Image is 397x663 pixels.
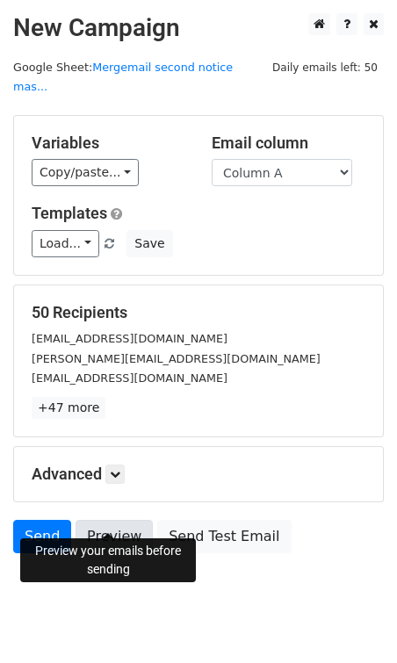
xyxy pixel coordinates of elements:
a: Preview [76,520,153,553]
a: Mergemail second notice mas... [13,61,233,94]
h5: Email column [212,133,365,153]
small: [PERSON_NAME][EMAIL_ADDRESS][DOMAIN_NAME] [32,352,321,365]
a: Load... [32,230,99,257]
h5: Advanced [32,465,365,484]
button: Save [126,230,172,257]
a: Send [13,520,71,553]
a: Send Test Email [157,520,291,553]
span: Daily emails left: 50 [266,58,384,77]
h5: Variables [32,133,185,153]
small: Google Sheet: [13,61,233,94]
h2: New Campaign [13,13,384,43]
div: Preview your emails before sending [20,538,196,582]
a: Templates [32,204,107,222]
small: [EMAIL_ADDRESS][DOMAIN_NAME] [32,332,227,345]
h5: 50 Recipients [32,303,365,322]
small: [EMAIL_ADDRESS][DOMAIN_NAME] [32,371,227,385]
a: +47 more [32,397,105,419]
iframe: Chat Widget [309,579,397,663]
a: Copy/paste... [32,159,139,186]
a: Daily emails left: 50 [266,61,384,74]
